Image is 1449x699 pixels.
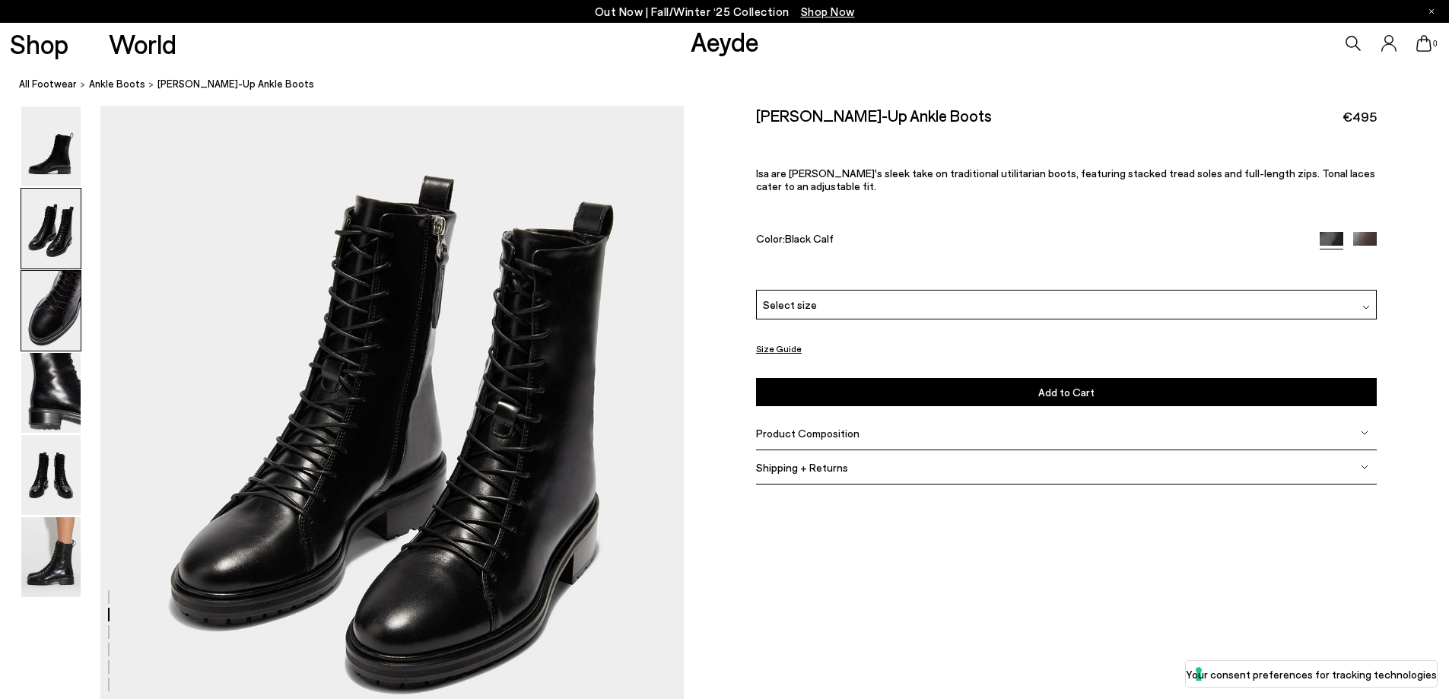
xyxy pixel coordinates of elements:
[89,76,145,92] a: ankle boots
[21,106,81,186] img: Isa Lace-Up Ankle Boots - Image 1
[801,5,855,18] span: Navigate to /collections/new-in
[157,76,314,92] span: [PERSON_NAME]-Up Ankle Boots
[1432,40,1439,48] span: 0
[756,339,802,358] button: Size Guide
[756,232,1299,249] div: Color:
[756,378,1377,406] button: Add to Cart
[785,232,834,245] span: Black Calf
[595,2,855,21] p: Out Now | Fall/Winter ‘25 Collection
[109,30,176,57] a: World
[89,78,145,90] span: ankle boots
[19,64,1449,106] nav: breadcrumb
[21,353,81,433] img: Isa Lace-Up Ankle Boots - Image 4
[21,189,81,268] img: Isa Lace-Up Ankle Boots - Image 2
[1361,463,1368,471] img: svg%3E
[756,106,992,125] h2: [PERSON_NAME]-Up Ankle Boots
[756,461,848,474] span: Shipping + Returns
[763,297,817,313] span: Select size
[21,517,81,597] img: Isa Lace-Up Ankle Boots - Image 6
[1361,429,1368,437] img: svg%3E
[756,427,860,440] span: Product Composition
[1362,303,1370,311] img: svg%3E
[1186,666,1437,682] label: Your consent preferences for tracking technologies
[1343,107,1377,126] span: €495
[1416,35,1432,52] a: 0
[21,271,81,351] img: Isa Lace-Up Ankle Boots - Image 3
[691,25,759,57] a: Aeyde
[10,30,68,57] a: Shop
[756,167,1375,192] span: Isa are [PERSON_NAME]'s sleek take on traditional utilitarian boots, featuring stacked tread sole...
[19,76,77,92] a: All Footwear
[21,435,81,515] img: Isa Lace-Up Ankle Boots - Image 5
[1186,661,1437,687] button: Your consent preferences for tracking technologies
[1038,386,1095,399] span: Add to Cart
